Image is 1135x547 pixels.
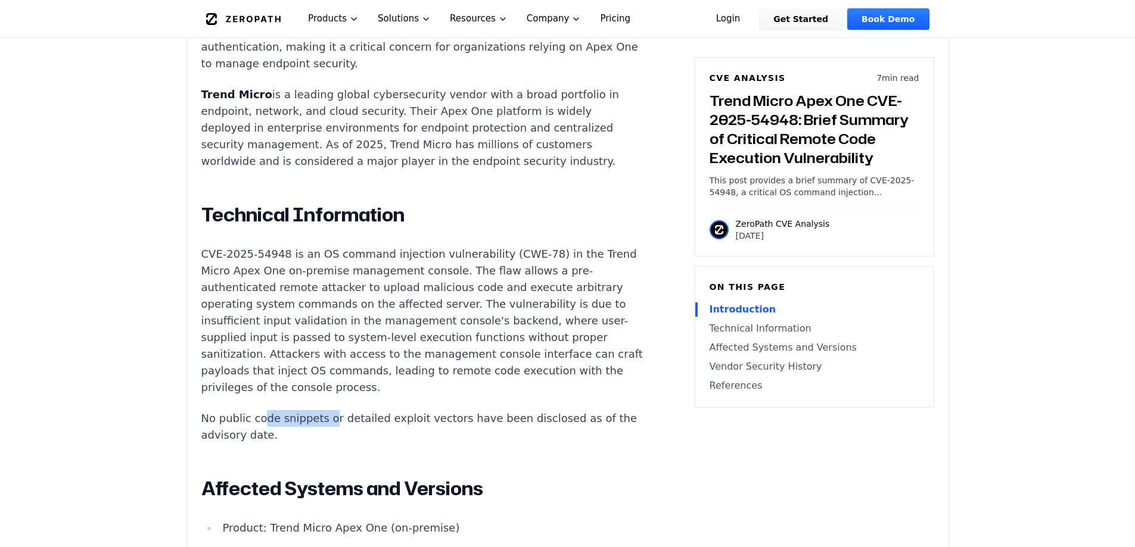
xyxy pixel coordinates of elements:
h2: Technical Information [201,203,645,227]
a: Login [702,8,755,30]
p: is a leading global cybersecurity vendor with a broad portfolio in endpoint, network, and cloud s... [201,86,645,170]
h6: On this page [710,281,919,293]
a: Vendor Security History [710,360,919,374]
a: Introduction [710,302,919,317]
p: ZeroPath CVE Analysis [736,218,830,230]
h3: Trend Micro Apex One CVE-2025-54948: Brief Summary of Critical Remote Code Execution Vulnerability [710,91,919,167]
strong: Trend Micro [201,88,272,101]
p: [DATE] [736,230,830,242]
a: Technical Information [710,321,919,336]
h2: Affected Systems and Versions [201,477,645,501]
h6: CVE Analysis [710,72,786,84]
a: Book Demo [847,8,929,30]
a: References [710,379,919,393]
img: ZeroPath CVE Analysis [710,220,729,239]
p: This post provides a brief summary of CVE-2025-54948, a critical OS command injection vulnerabili... [710,174,919,198]
p: 7 min read [876,72,919,84]
p: CVE-2025-54948 is an OS command injection vulnerability (CWE-78) in the Trend Micro Apex One on-p... [201,246,645,396]
a: Get Started [759,8,842,30]
li: Product: Trend Micro Apex One (on-premise) [218,520,645,536]
p: No public code snippets or detailed exploit vectors have been disclosed as of the advisory date. [201,410,645,443]
a: Affected Systems and Versions [710,340,919,355]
